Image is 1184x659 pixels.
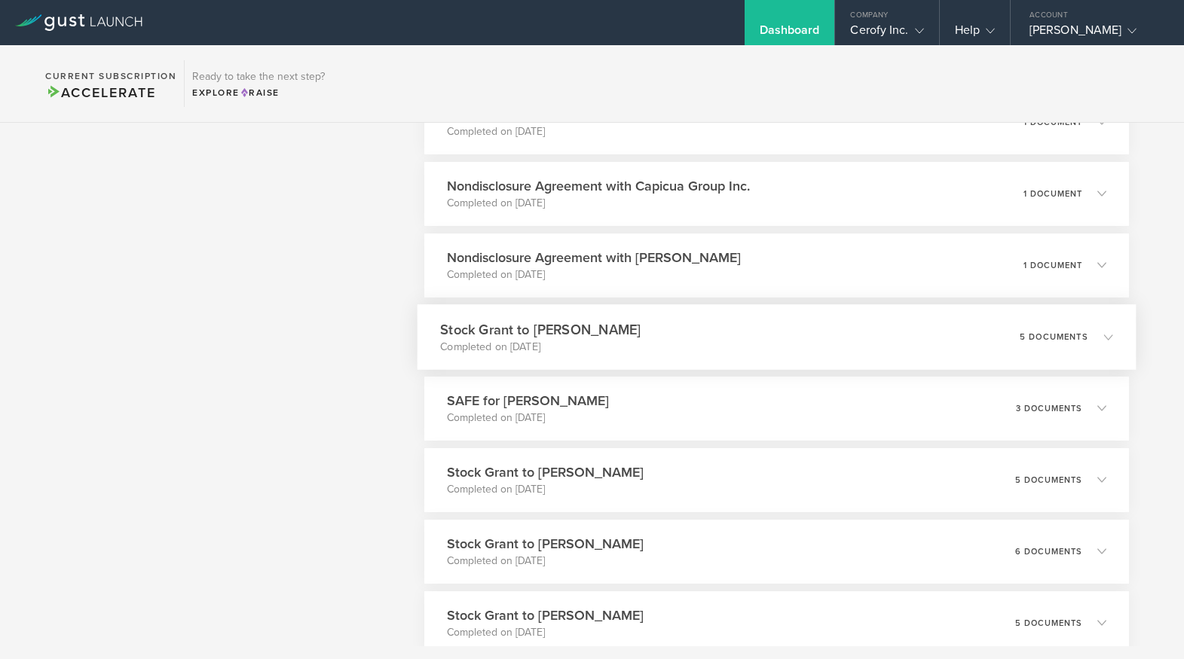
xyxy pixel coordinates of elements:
span: Accelerate [45,84,155,101]
h3: SAFE for [PERSON_NAME] [447,391,609,410]
p: 3 documents [1016,404,1082,413]
h3: Nondisclosure Agreement with [PERSON_NAME] [447,248,741,267]
p: 1 document [1023,118,1082,127]
p: Completed on [DATE] [441,339,641,354]
div: [PERSON_NAME] [1029,23,1158,45]
div: Explore [192,86,325,99]
p: 5 documents [1015,476,1082,484]
p: Completed on [DATE] [447,410,609,426]
p: Completed on [DATE] [447,625,644,640]
div: Help [955,23,995,45]
p: Completed on [DATE] [447,554,644,569]
h3: Stock Grant to [PERSON_NAME] [447,606,644,625]
p: 1 document [1023,190,1082,198]
h3: Stock Grant to [PERSON_NAME] [447,462,644,482]
div: Cerofy Inc. [850,23,923,45]
p: 1 document [1023,261,1082,270]
p: Completed on [DATE] [447,196,750,211]
h3: Nondisclosure Agreement with Capicua Group Inc. [447,176,750,196]
div: Ready to take the next step?ExploreRaise [184,60,332,107]
iframe: Chat Widget [1109,587,1184,659]
p: 6 documents [1015,548,1082,556]
h2: Current Subscription [45,72,176,81]
span: Raise [240,87,280,98]
h3: Stock Grant to [PERSON_NAME] [447,534,644,554]
p: 5 documents [1015,619,1082,627]
h3: Ready to take the next step? [192,72,325,82]
p: Completed on [DATE] [447,124,730,139]
div: Dashboard [760,23,820,45]
p: Completed on [DATE] [447,482,644,497]
p: 5 documents [1020,332,1088,340]
h3: Stock Grant to [PERSON_NAME] [441,319,641,340]
p: Completed on [DATE] [447,267,741,282]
